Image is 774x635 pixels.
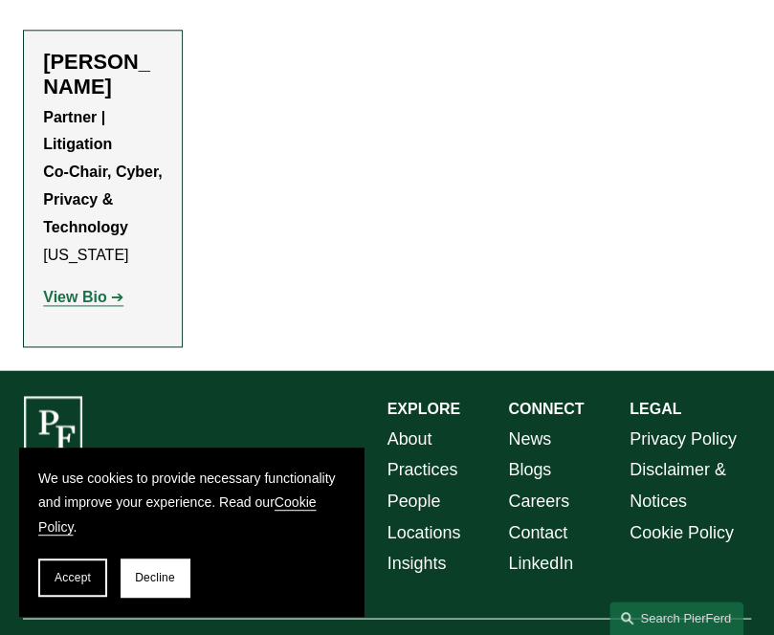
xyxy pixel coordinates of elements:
[121,558,189,597] button: Decline
[387,401,460,417] strong: EXPLORE
[38,494,316,534] a: Cookie Policy
[508,516,567,547] a: Contact
[508,401,584,417] strong: CONNECT
[630,516,734,547] a: Cookie Policy
[630,454,751,516] a: Disclaimer & Notices
[609,602,743,635] a: Search this site
[43,104,163,270] p: [US_STATE]
[387,516,461,547] a: Locations
[135,571,175,584] span: Decline
[630,401,681,417] strong: LEGAL
[38,558,107,597] button: Accept
[43,109,166,235] strong: Partner | Litigation Co-Chair, Cyber, Privacy & Technology
[508,547,573,578] a: LinkedIn
[38,467,344,539] p: We use cookies to provide necessary functionality and improve your experience. Read our .
[387,485,441,515] a: People
[630,424,737,454] a: Privacy Policy
[508,454,551,485] a: Blogs
[387,547,447,578] a: Insights
[387,454,458,485] a: Practices
[43,50,163,100] h2: [PERSON_NAME]
[508,485,569,515] a: Careers
[43,289,123,305] a: View Bio
[387,424,432,454] a: About
[19,448,364,616] section: Cookie banner
[55,571,91,584] span: Accept
[43,289,106,305] strong: View Bio
[508,424,551,454] a: News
